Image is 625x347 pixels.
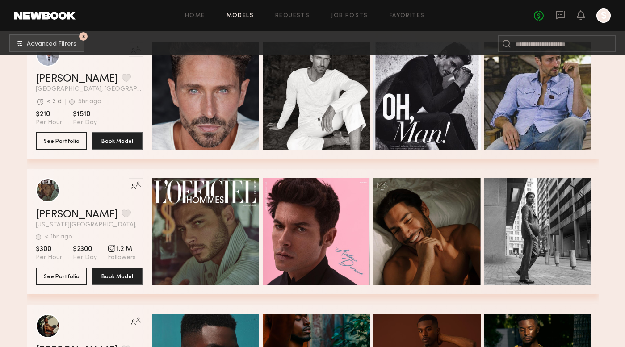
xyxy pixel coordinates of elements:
[36,132,87,150] button: See Portfolio
[36,245,62,254] span: $300
[73,119,97,127] span: Per Day
[108,245,136,254] span: 1.2 M
[36,119,62,127] span: Per Hour
[36,209,118,220] a: [PERSON_NAME]
[9,34,84,52] button: 3Advanced Filters
[27,41,76,47] span: Advanced Filters
[36,268,87,285] button: See Portfolio
[73,110,97,119] span: $1510
[92,132,143,150] button: Book Model
[78,99,101,105] div: 5hr ago
[73,245,97,254] span: $2300
[36,254,62,262] span: Per Hour
[275,13,310,19] a: Requests
[45,234,72,240] div: < 1hr ago
[108,254,136,262] span: Followers
[47,99,62,105] div: < 3 d
[36,110,62,119] span: $210
[36,86,143,92] span: [GEOGRAPHIC_DATA], [GEOGRAPHIC_DATA]
[82,34,85,38] span: 3
[331,13,368,19] a: Job Posts
[596,8,611,23] a: S
[36,222,143,228] span: [US_STATE][GEOGRAPHIC_DATA], [GEOGRAPHIC_DATA]
[73,254,97,262] span: Per Day
[36,74,118,84] a: [PERSON_NAME]
[390,13,425,19] a: Favorites
[185,13,205,19] a: Home
[92,268,143,285] button: Book Model
[227,13,254,19] a: Models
